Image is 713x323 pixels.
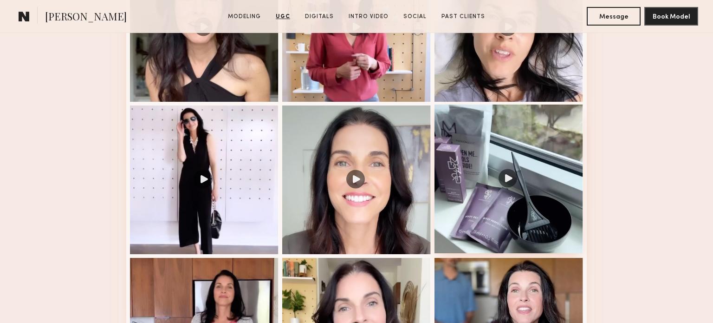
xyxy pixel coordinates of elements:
[644,12,698,20] a: Book Model
[45,9,127,26] span: [PERSON_NAME]
[224,13,265,21] a: Modeling
[272,13,294,21] a: UGC
[644,7,698,26] button: Book Model
[301,13,337,21] a: Digitals
[587,7,641,26] button: Message
[400,13,430,21] a: Social
[345,13,392,21] a: Intro Video
[438,13,489,21] a: Past Clients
